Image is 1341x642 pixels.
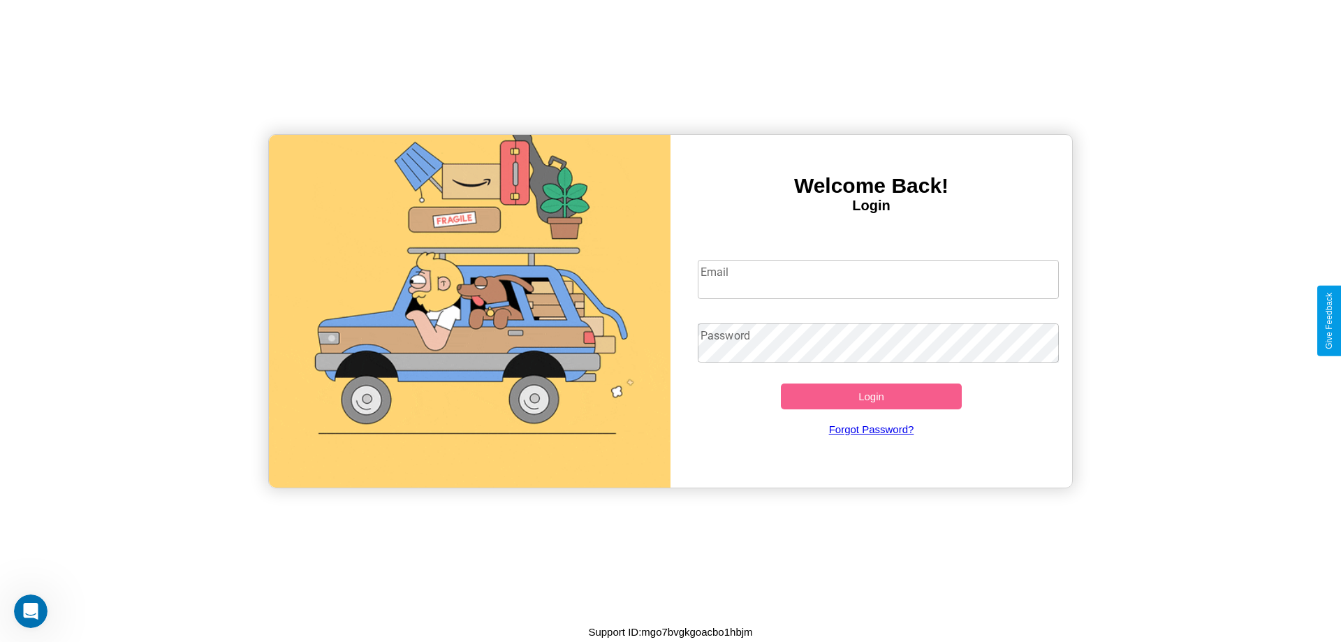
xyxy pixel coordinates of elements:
[1324,293,1334,349] div: Give Feedback
[670,174,1072,198] h3: Welcome Back!
[691,409,1053,449] a: Forgot Password?
[588,622,752,641] p: Support ID: mgo7bvgkgoacbo1hbjm
[269,135,670,488] img: gif
[14,594,47,628] iframe: Intercom live chat
[670,198,1072,214] h4: Login
[781,384,962,409] button: Login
